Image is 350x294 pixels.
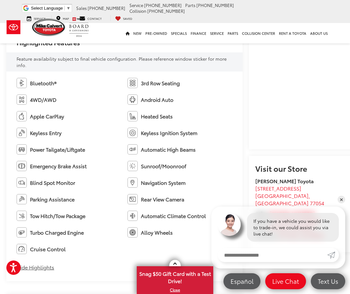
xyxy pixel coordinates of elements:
[64,6,65,11] span: ​
[223,273,260,289] a: Español
[30,179,75,186] span: Blind Spot Monitor
[34,16,46,20] span: Service
[30,196,75,203] span: Parking Assistance
[30,162,87,170] span: Emergency Brake Assist
[17,144,27,155] img: Power Tailgate/Liftgate
[17,128,27,138] img: Keyless Entry
[87,16,102,20] span: Contact
[30,113,64,120] span: Apple CarPlay
[218,248,327,262] input: Enter your message
[128,211,138,221] img: Automatic Climate Control
[255,192,324,207] span: ,
[277,23,308,43] a: Rent a Toyota
[17,177,27,188] img: Blind Spot Monitor
[30,79,56,87] span: Bluetooth®
[141,162,186,170] span: Sunroof/Moonroof
[76,5,87,11] span: Sales
[2,17,26,38] img: Toyota
[17,39,80,46] h2: Highlighted Features
[269,277,302,285] span: Live Chat
[169,23,189,43] a: Specials
[185,2,195,8] span: Parts
[311,273,345,289] a: Text Us
[17,244,27,254] img: Cruise Control
[141,212,206,220] span: Automatic Climate Control
[218,213,241,236] img: Agent profile photo
[227,277,257,285] span: Español
[327,248,339,262] a: Submit
[17,194,27,204] img: Parking Assistance
[30,229,84,236] span: Turbo Charged Engine
[124,23,131,43] a: Home
[196,2,234,8] span: [PHONE_NUMBER]
[17,56,227,68] span: Feature availability subject to final vehicle configuration. Please reference window sticker for ...
[128,177,138,188] img: Navigation System
[141,229,173,236] span: Alloy Wheels
[141,179,186,186] span: Navigation System
[255,177,314,185] strong: [PERSON_NAME] Toyota
[30,129,62,137] span: Keyless Entry
[240,23,277,43] a: Collision Center
[66,6,70,11] span: ▼
[265,273,306,289] a: Live Chat
[141,79,180,87] span: 3rd Row Seating
[308,23,330,43] a: About Us
[128,111,138,121] img: Heated Seats
[30,245,66,253] span: Cruise Control
[75,15,106,21] a: Contact
[128,227,138,237] img: Alloy Wheels
[31,6,70,11] a: Select Language​
[189,23,208,43] a: Finance
[255,185,324,207] a: [STREET_ADDRESS] [GEOGRAPHIC_DATA],[GEOGRAPHIC_DATA] 77054
[128,94,138,105] img: Android Auto
[255,192,309,199] span: [GEOGRAPHIC_DATA]
[129,2,143,8] span: Service
[141,96,173,103] span: Android Auto
[128,161,138,171] img: Sunroof/Moonroof
[110,15,137,21] a: My Saved Vehicles
[17,211,27,221] img: Tow Hitch/Tow Package
[17,78,27,88] img: Bluetooth®
[32,19,66,36] img: Mike Calvert Toyota
[247,213,339,242] div: If you have a vehicle you would like to trade-in, we could assist you via live chat!
[51,15,74,21] a: Map
[143,23,169,43] a: Pre-Owned
[17,264,54,271] button: Hide Highlights
[137,267,213,286] span: Snag $50 Gift Card with a Test Drive!
[30,96,56,103] span: 4WD/AWD
[128,78,138,88] img: 3rd Row Seating
[128,194,138,204] img: Rear View Camera
[31,6,63,11] span: Select Language
[144,2,182,8] span: [PHONE_NUMBER]
[141,146,196,153] span: Automatic High Beams
[17,111,27,121] img: Apple CarPlay
[123,16,132,20] span: Saved
[255,199,309,207] span: [GEOGRAPHIC_DATA]
[208,23,226,43] a: Service
[128,144,138,155] img: Automatic High Beams
[147,8,185,14] span: [PHONE_NUMBER]
[141,196,184,203] span: Rear View Camera
[30,212,85,220] span: Tow Hitch/Tow Package
[22,15,50,21] a: Service
[315,277,341,285] span: Text Us
[131,23,143,43] a: New
[17,161,27,171] img: Emergency Brake Assist
[63,16,69,20] span: Map
[30,146,85,153] span: Power Tailgate/Liftgate
[141,113,173,120] span: Heated Seats
[310,199,324,207] span: 77054
[17,227,27,237] img: Turbo Charged Engine
[255,185,301,192] span: [STREET_ADDRESS]
[88,5,125,11] span: [PHONE_NUMBER]
[129,8,146,14] span: Collision
[141,129,197,137] span: Keyless Ignition System
[128,128,138,138] img: Keyless Ignition System
[226,23,240,43] a: Parts
[17,94,27,105] img: 4WD/AWD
